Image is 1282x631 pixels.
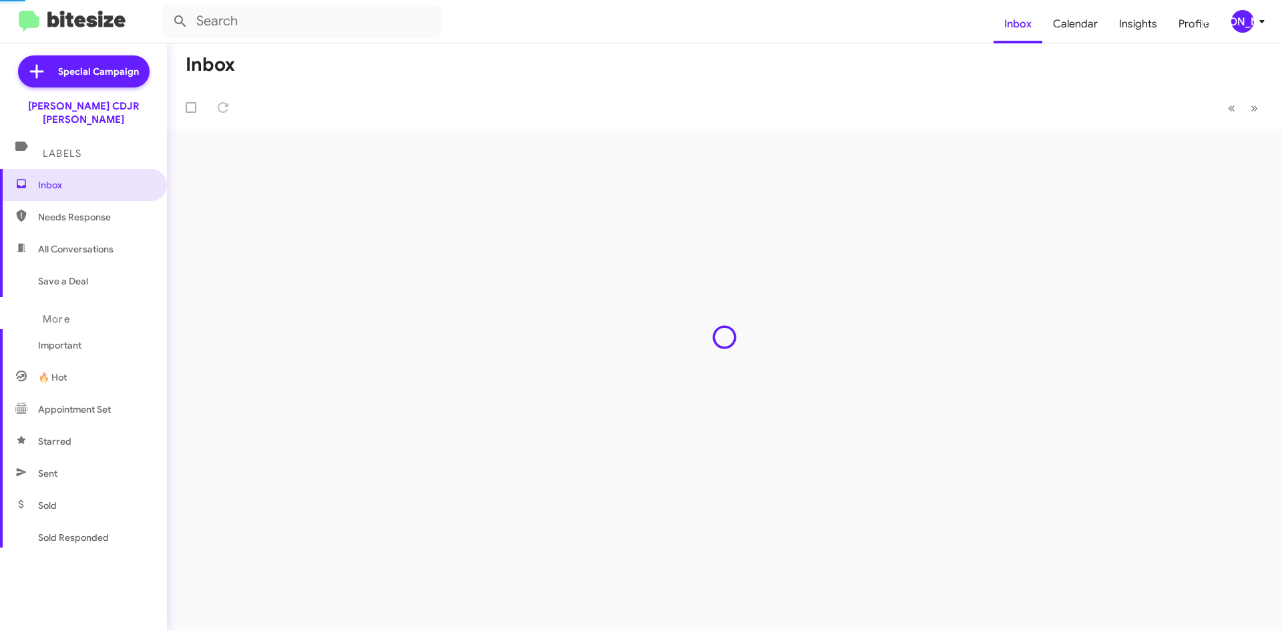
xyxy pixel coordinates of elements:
a: Insights [1108,5,1168,43]
span: Inbox [38,178,152,192]
span: 🔥 Hot [38,371,67,384]
span: » [1251,99,1258,116]
div: [PERSON_NAME] [1231,10,1254,33]
button: Next [1243,94,1266,122]
button: [PERSON_NAME] [1220,10,1267,33]
span: Sold Responded [38,531,109,544]
span: « [1228,99,1235,116]
span: Save a Deal [38,274,88,288]
input: Search [162,5,442,37]
a: Special Campaign [18,55,150,87]
span: Needs Response [38,210,152,224]
button: Previous [1220,94,1243,122]
span: All Conversations [38,242,114,256]
nav: Page navigation example [1221,94,1266,122]
span: Labels [43,148,81,160]
span: Sold [38,499,57,512]
h1: Inbox [186,54,235,75]
a: Profile [1168,5,1220,43]
a: Inbox [994,5,1042,43]
span: Starred [38,435,71,448]
span: Sent [38,467,57,480]
span: Important [38,339,152,352]
span: Special Campaign [58,65,139,78]
span: Appointment Set [38,403,111,416]
a: Calendar [1042,5,1108,43]
span: More [43,313,70,325]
